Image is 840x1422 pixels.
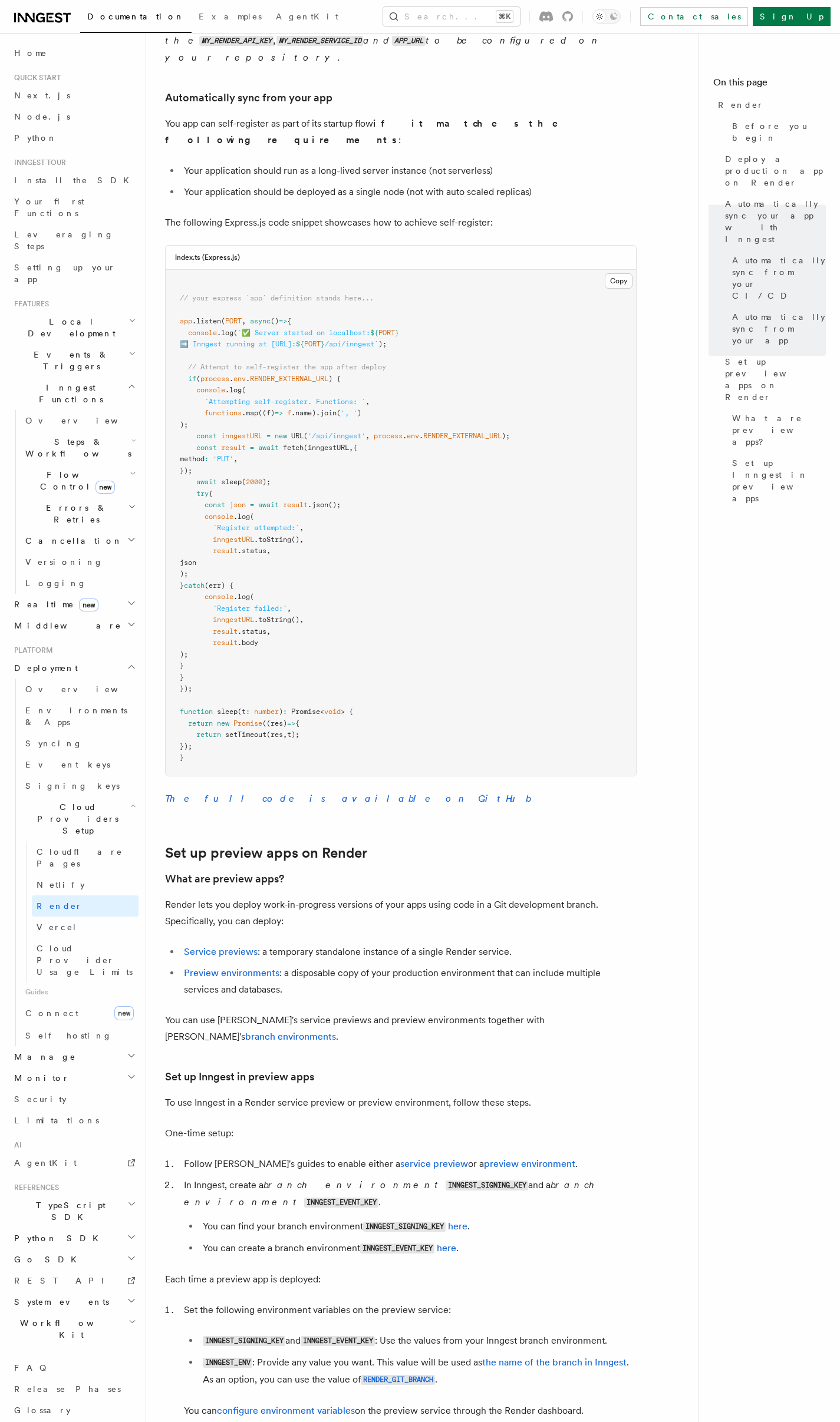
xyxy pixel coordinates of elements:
[250,593,254,601] span: (
[9,1046,139,1067] button: Manage
[304,340,321,348] span: PORT
[25,1008,78,1018] span: Connect
[283,707,287,716] span: :
[32,938,139,983] a: Cloud Provider Usage Limits
[180,184,637,200] li: Your application should be deployed as a single node (not with auto scaled replicas)
[242,409,258,417] span: .map
[9,382,127,405] span: Inngest Functions
[374,432,403,440] span: process
[392,36,425,46] code: APP_URL
[21,535,123,547] span: Cancellation
[718,99,764,111] span: Render
[180,650,188,659] span: );
[9,73,61,82] span: Quick start
[14,230,114,251] span: Leveraging Steps
[246,707,250,716] span: :
[266,432,271,440] span: =
[180,163,637,179] li: Your application should run as a long-lived server instance (not serverless)
[299,524,304,532] span: ,
[304,432,308,440] span: (
[245,1031,336,1042] a: branch environments
[95,481,115,494] span: new
[341,707,353,716] span: > {
[21,551,139,573] a: Versioning
[25,760,110,769] span: Event keys
[233,512,250,521] span: .log
[9,1378,139,1400] a: Release Phases
[14,197,84,218] span: Your first Functions
[9,127,139,148] a: Python
[9,1270,139,1291] a: REST API
[21,1001,139,1025] a: Connectnew
[242,317,246,325] span: ,
[165,115,637,148] p: You app can self-register as part of its startup flow :
[196,375,200,383] span: (
[592,9,621,24] button: Toggle dark mode
[296,340,304,348] span: ${
[165,1069,314,1085] a: Set up Inngest in preview apps
[213,535,254,544] span: inngestURL
[502,432,510,440] span: );
[165,18,602,63] em: The above GitHub Action requires the , and to be configured on your repository.
[21,410,139,431] a: Overview
[732,412,826,448] span: What are preview apps?
[250,444,254,452] span: =
[9,410,139,594] div: Inngest Functions
[9,1152,139,1173] a: AgentKit
[407,432,419,440] span: env
[32,841,139,874] a: Cloudflare Pages
[753,7,831,26] a: Sign Up
[205,455,209,463] span: :
[275,409,283,417] span: =>
[720,351,826,408] a: Set up preview apps on Render
[304,444,349,452] span: (inngestURL
[9,1051,76,1063] span: Manage
[254,616,291,624] span: .toString
[209,490,213,498] span: {
[14,112,70,121] span: Node.js
[732,457,826,504] span: Set up Inngest in preview apps
[365,432,370,440] span: ,
[32,917,139,938] a: Vercel
[205,398,365,406] span: `Attempting self-register. Functions: `
[378,329,395,337] span: PORT
[378,340,387,348] span: );
[403,432,407,440] span: .
[299,535,304,544] span: ,
[217,707,238,716] span: sleep
[713,75,826,94] h4: On this page
[361,1374,435,1385] a: RENDER_GIT_BRANCH
[188,329,217,337] span: console
[233,375,246,383] span: env
[21,1025,139,1046] a: Self hosting
[37,901,83,911] span: Render
[205,581,233,590] span: (err) {
[165,871,284,887] a: What are preview apps?
[25,1031,112,1040] span: Self hosting
[14,1116,99,1125] span: Limitations
[328,375,341,383] span: ) {
[233,329,238,337] span: (
[21,573,139,594] a: Logging
[196,432,217,440] span: const
[395,329,399,337] span: }
[9,620,121,631] span: Middleware
[316,409,337,417] span: .join
[9,1357,139,1378] a: FAQ
[9,344,139,377] button: Events & Triggers
[80,4,192,33] a: Documentation
[14,1363,52,1373] span: FAQ
[266,547,271,555] span: ,
[9,1317,129,1341] span: Workflow Kit
[283,444,304,452] span: fetch
[184,946,258,957] a: Service previews
[727,115,826,148] a: Before you begin
[180,673,184,682] span: }
[324,707,341,716] span: void
[79,598,98,611] span: new
[9,1089,139,1110] a: Security
[250,501,254,509] span: =
[205,512,233,521] span: console
[217,1405,355,1416] a: configure environment variables
[9,170,139,191] a: Install the SDK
